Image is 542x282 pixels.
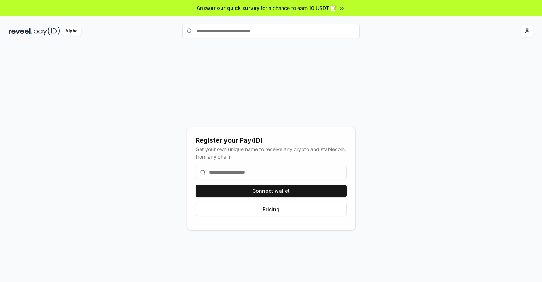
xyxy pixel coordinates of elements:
span: for a chance to earn 10 USDT 📝 [261,4,337,12]
img: pay_id [34,27,60,36]
span: Answer our quick survey [197,4,259,12]
img: reveel_dark [9,27,32,36]
div: Alpha [61,27,81,36]
button: Pricing [196,203,347,216]
div: Register your Pay(ID) [196,135,347,145]
button: Connect wallet [196,185,347,197]
div: Get your own unique name to receive any crypto and stablecoin, from any chain [196,145,347,160]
